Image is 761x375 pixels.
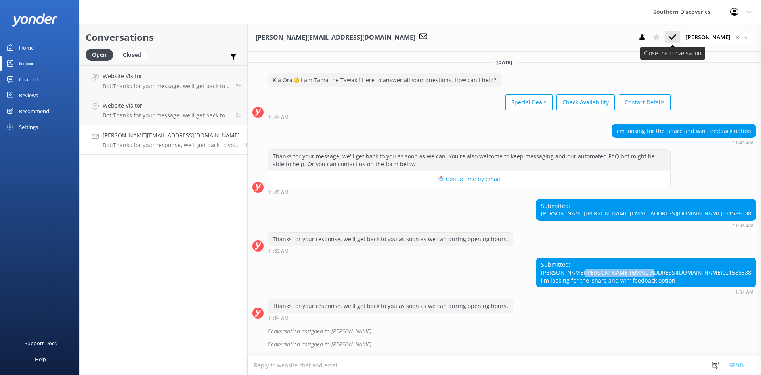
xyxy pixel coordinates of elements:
button: Contact Details [619,94,671,110]
a: Open [86,50,117,59]
div: Submitted: [PERSON_NAME] 021586338 [536,199,756,220]
button: Special Deals [505,94,553,110]
span: Aug 26 2025 12:42am (UTC +12:00) Pacific/Auckland [236,112,241,119]
div: 2025-08-23T01:08:27.566 [252,338,756,351]
p: Bot: Thanks for your message, we'll get back to you as soon as we can. You're also welcome to kee... [103,112,230,119]
div: Thanks for your response, we'll get back to you as soon as we can during opening hours. [268,233,513,246]
h2: Conversations [86,30,241,45]
div: Open [86,49,113,61]
div: 2025-08-23T01:08:14.859 [252,325,756,338]
button: 📩 Contact me by email [268,171,670,187]
span: Aug 26 2025 03:45am (UTC +12:00) Pacific/Auckland [236,82,241,89]
div: Chatbot [19,71,38,87]
strong: 11:53 AM [732,223,753,228]
strong: 11:44 AM [268,115,289,120]
div: Aug 23 2025 11:54am (UTC +12:00) Pacific/Auckland [536,289,756,295]
a: Website VisitorBot:Thanks for your message, we'll get back to you as soon as we can. You're also ... [80,95,247,125]
div: i'm looking for the 'share and win' feedback option [612,124,756,138]
div: Submitted: [PERSON_NAME] 021586338 i'm looking for the 'share and win' feedback option [536,258,756,287]
div: Home [19,40,34,56]
span: Aug 23 2025 11:54am (UTC +12:00) Pacific/Auckland [246,142,251,148]
a: Closed [117,50,151,59]
h4: Website Visitor [103,101,230,110]
strong: 11:54 AM [268,316,289,321]
div: Thanks for your message, we'll get back to you as soon as we can. You're also welcome to keep mes... [268,150,670,171]
a: Website VisitorBot:Thanks for your message, we'll get back to you as soon as we can. You're also ... [80,65,247,95]
div: Kia Ora👋 I am Tama the Tawaki! Here to answer all your questions. How can I help? [268,73,501,87]
strong: 11:54 AM [732,290,753,295]
div: Aug 23 2025 11:53am (UTC +12:00) Pacific/Auckland [536,223,756,228]
span: ✕ [735,34,739,41]
a: [PERSON_NAME][EMAIL_ADDRESS][DOMAIN_NAME]Bot:Thanks for your response, we'll get back to you as s... [80,125,247,155]
div: Aug 23 2025 11:45am (UTC +12:00) Pacific/Auckland [612,140,756,145]
div: Inbox [19,56,34,71]
p: Bot: Thanks for your response, we'll get back to you as soon as we can during opening hours. [103,142,240,149]
div: Recommend [19,103,49,119]
strong: 11:45 AM [732,140,753,145]
a: [PERSON_NAME][EMAIL_ADDRESS][DOMAIN_NAME] [585,210,723,217]
div: Conversation assigned to [PERSON_NAME]. [268,338,756,351]
p: Bot: Thanks for your message, we'll get back to you as soon as we can. You're also welcome to kee... [103,83,230,90]
div: Settings [19,119,38,135]
div: Reviews [19,87,38,103]
div: Aug 23 2025 11:53am (UTC +12:00) Pacific/Auckland [268,248,513,254]
strong: 11:53 AM [268,249,289,254]
img: yonder-white-logo.png [12,13,57,27]
h3: [PERSON_NAME][EMAIL_ADDRESS][DOMAIN_NAME] [256,33,415,43]
span: [PERSON_NAME] [686,33,735,42]
div: Aug 23 2025 11:45am (UTC +12:00) Pacific/Auckland [268,189,671,195]
h4: Website Visitor [103,72,230,81]
strong: 11:45 AM [268,190,289,195]
div: Assign User [682,31,753,44]
a: [PERSON_NAME][EMAIL_ADDRESS][DOMAIN_NAME] [585,269,723,276]
div: Help [35,351,46,367]
button: Check Availability [556,94,615,110]
div: Support Docs [25,335,57,351]
div: Thanks for your response, we'll get back to you as soon as we can during opening hours. [268,299,513,313]
h4: [PERSON_NAME][EMAIL_ADDRESS][DOMAIN_NAME] [103,131,240,140]
div: Aug 23 2025 11:44am (UTC +12:00) Pacific/Auckland [268,114,671,120]
div: Aug 23 2025 11:54am (UTC +12:00) Pacific/Auckland [268,315,513,321]
div: Closed [117,49,147,61]
span: [DATE] [492,59,517,66]
div: Conversation assigned to [PERSON_NAME]. [268,325,756,338]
